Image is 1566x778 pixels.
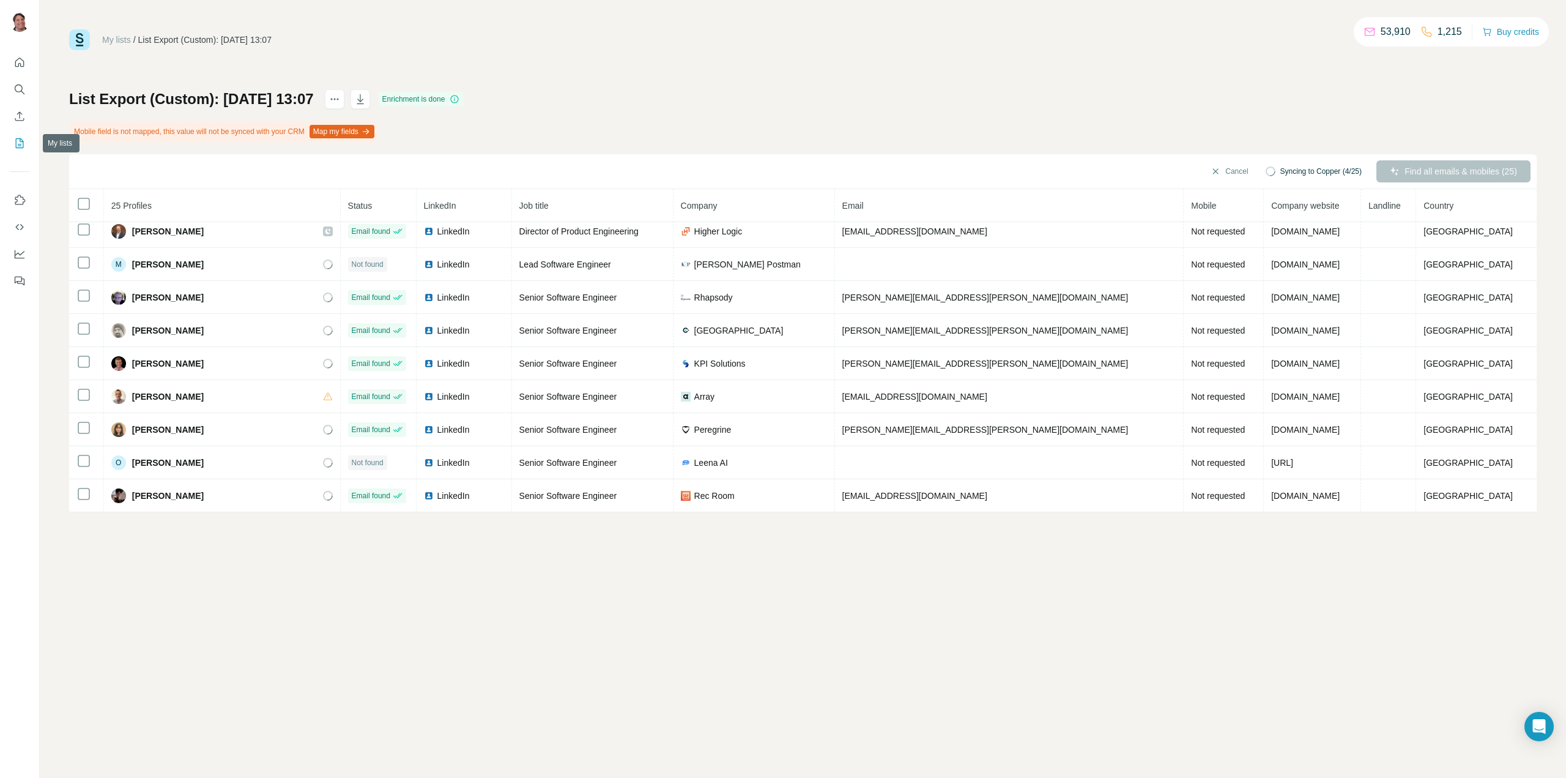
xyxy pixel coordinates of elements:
[842,425,1129,435] span: [PERSON_NAME][EMAIL_ADDRESS][PERSON_NAME][DOMAIN_NAME]
[69,89,314,109] h1: List Export (Custom): [DATE] 13:07
[694,490,735,502] span: Rec Room
[10,189,29,211] button: Use Surfe on LinkedIn
[1191,359,1245,368] span: Not requested
[424,359,434,368] img: LinkedIn logo
[10,12,29,32] img: Avatar
[10,51,29,73] button: Quick start
[352,325,390,336] span: Email found
[519,491,617,501] span: Senior Software Engineer
[681,326,691,335] img: company-logo
[519,201,549,211] span: Job title
[681,491,691,501] img: company-logo
[519,293,617,302] span: Senior Software Engineer
[1191,392,1245,402] span: Not requested
[694,357,746,370] span: KPI Solutions
[133,34,136,46] li: /
[1280,166,1362,177] span: Syncing to Copper (4/25)
[519,226,639,236] span: Director of Product Engineering
[1423,392,1513,402] span: [GEOGRAPHIC_DATA]
[681,201,718,211] span: Company
[69,29,90,50] img: Surfe Logo
[694,324,784,337] span: [GEOGRAPHIC_DATA]
[437,225,470,238] span: LinkedIn
[681,293,691,302] img: company-logo
[1202,160,1256,182] button: Cancel
[1423,293,1513,302] span: [GEOGRAPHIC_DATA]
[1423,260,1513,269] span: [GEOGRAPHIC_DATA]
[352,391,390,402] span: Email found
[352,358,390,369] span: Email found
[352,490,390,501] span: Email found
[424,425,434,435] img: LinkedIn logo
[10,270,29,292] button: Feedback
[1423,491,1513,501] span: [GEOGRAPHIC_DATA]
[437,391,470,403] span: LinkedIn
[842,359,1129,368] span: [PERSON_NAME][EMAIL_ADDRESS][PERSON_NAME][DOMAIN_NAME]
[681,425,691,435] img: company-logo
[437,490,470,502] span: LinkedIn
[111,257,126,272] div: M
[424,226,434,236] img: LinkedIn logo
[1191,201,1216,211] span: Mobile
[138,34,272,46] div: List Export (Custom): [DATE] 13:07
[1191,260,1245,269] span: Not requested
[1423,201,1453,211] span: Country
[132,490,204,502] span: [PERSON_NAME]
[1271,201,1339,211] span: Company website
[325,89,344,109] button: actions
[132,391,204,403] span: [PERSON_NAME]
[1191,458,1245,468] span: Not requested
[10,216,29,238] button: Use Surfe API
[132,225,204,238] span: [PERSON_NAME]
[437,357,470,370] span: LinkedIn
[681,392,691,402] img: company-logo
[842,491,987,501] span: [EMAIL_ADDRESS][DOMAIN_NAME]
[519,260,611,269] span: Lead Software Engineer
[379,92,464,107] div: Enrichment is done
[437,291,470,304] span: LinkedIn
[1423,359,1513,368] span: [GEOGRAPHIC_DATA]
[132,457,204,469] span: [PERSON_NAME]
[519,359,617,368] span: Senior Software Engineer
[842,392,987,402] span: [EMAIL_ADDRESS][DOMAIN_NAME]
[348,201,373,211] span: Status
[519,458,617,468] span: Senior Software Engineer
[694,225,743,238] span: Higher Logic
[1191,326,1245,335] span: Not requested
[1191,491,1245,501] span: Not requested
[132,357,204,370] span: [PERSON_NAME]
[424,326,434,335] img: LinkedIn logo
[111,455,126,470] div: O
[10,78,29,100] button: Search
[842,201,864,211] span: Email
[111,488,126,503] img: Avatar
[424,458,434,468] img: LinkedIn logo
[519,392,617,402] span: Senior Software Engineer
[437,424,470,436] span: LinkedIn
[1191,226,1245,236] span: Not requested
[111,389,126,404] img: Avatar
[1271,425,1340,435] span: [DOMAIN_NAME]
[681,260,691,269] img: company-logo
[1438,24,1462,39] p: 1,215
[352,457,384,468] span: Not found
[842,226,987,236] span: [EMAIL_ADDRESS][DOMAIN_NAME]
[352,424,390,435] span: Email found
[111,323,126,338] img: Avatar
[132,424,204,436] span: [PERSON_NAME]
[1191,293,1245,302] span: Not requested
[69,121,377,142] div: Mobile field is not mapped, this value will not be synced with your CRM
[10,132,29,154] button: My lists
[1271,491,1340,501] span: [DOMAIN_NAME]
[424,392,434,402] img: LinkedIn logo
[1271,293,1340,302] span: [DOMAIN_NAME]
[1271,226,1340,236] span: [DOMAIN_NAME]
[310,125,374,138] button: Map my fields
[102,35,131,45] a: My lists
[111,356,126,371] img: Avatar
[1271,326,1340,335] span: [DOMAIN_NAME]
[694,291,733,304] span: Rhapsody
[132,291,204,304] span: [PERSON_NAME]
[111,224,126,239] img: Avatar
[1423,226,1513,236] span: [GEOGRAPHIC_DATA]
